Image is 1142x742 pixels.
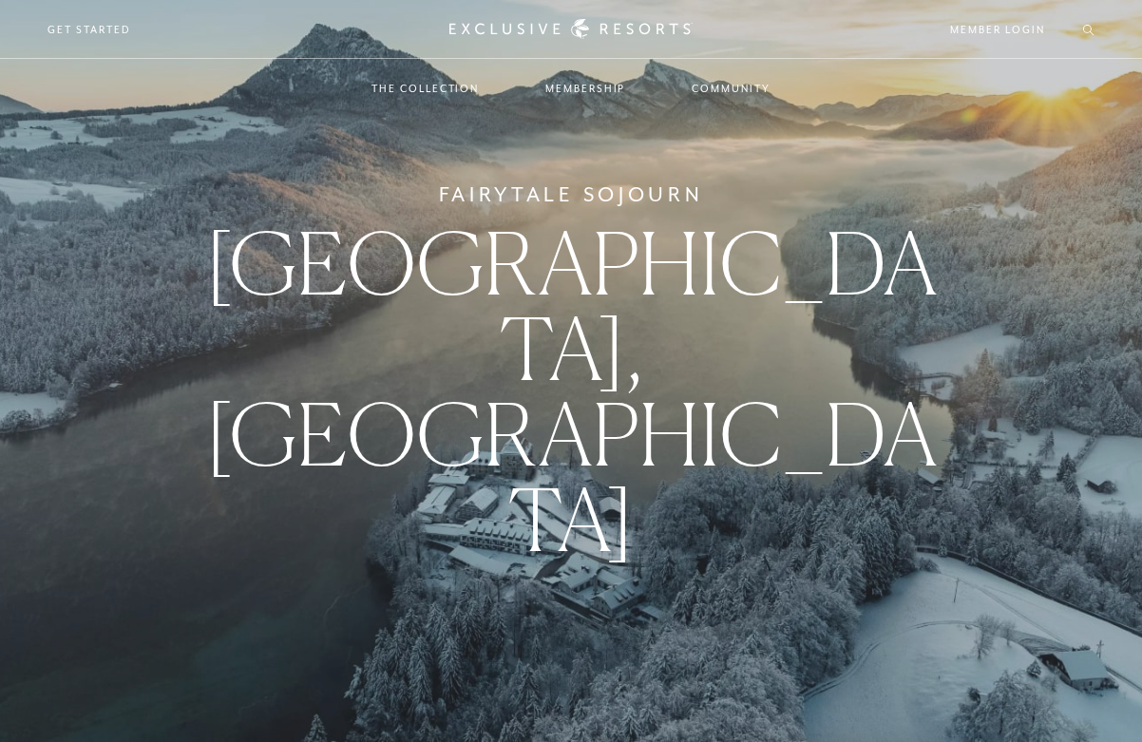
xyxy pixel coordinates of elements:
[950,21,1044,38] a: Member Login
[352,61,498,116] a: The Collection
[439,180,704,210] h6: Fairytale Sojourn
[673,61,789,116] a: Community
[205,211,937,571] span: [GEOGRAPHIC_DATA], [GEOGRAPHIC_DATA]
[48,21,130,38] a: Get Started
[526,61,644,116] a: Membership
